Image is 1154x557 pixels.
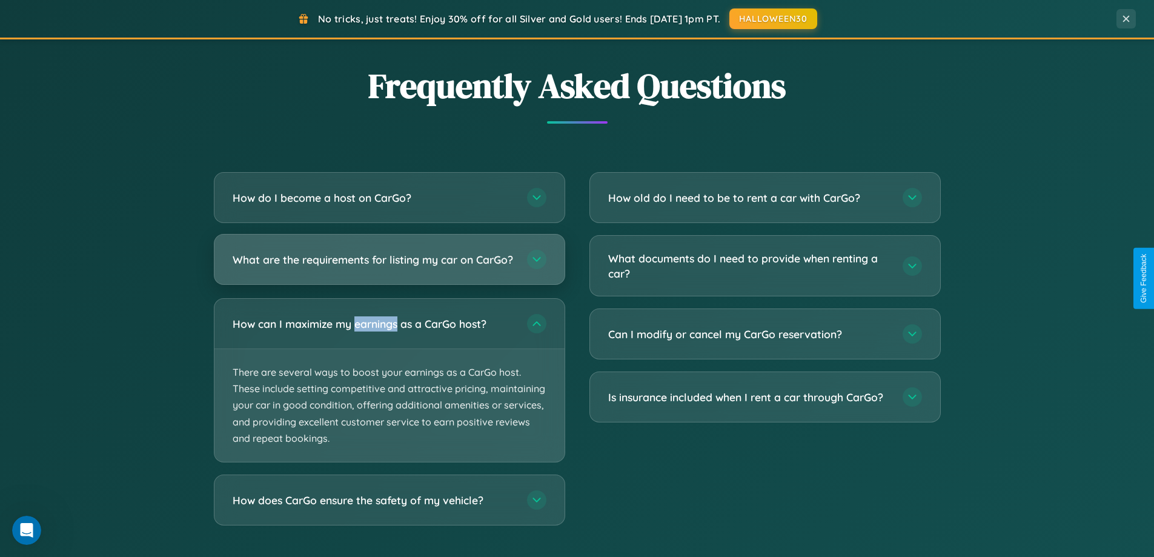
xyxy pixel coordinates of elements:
div: Give Feedback [1139,254,1148,303]
p: There are several ways to boost your earnings as a CarGo host. These include setting competitive ... [214,349,565,462]
h3: What documents do I need to provide when renting a car? [608,251,890,281]
iframe: Intercom live chat [12,516,41,545]
h2: Frequently Asked Questions [214,62,941,109]
h3: How can I maximize my earnings as a CarGo host? [233,316,515,332]
span: No tricks, just treats! Enjoy 30% off for all Silver and Gold users! Ends [DATE] 1pm PT. [318,13,720,25]
h3: Can I modify or cancel my CarGo reservation? [608,327,890,342]
h3: How does CarGo ensure the safety of my vehicle? [233,493,515,508]
h3: What are the requirements for listing my car on CarGo? [233,252,515,267]
h3: Is insurance included when I rent a car through CarGo? [608,390,890,405]
button: HALLOWEEN30 [729,8,817,29]
h3: How do I become a host on CarGo? [233,190,515,205]
h3: How old do I need to be to rent a car with CarGo? [608,190,890,205]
